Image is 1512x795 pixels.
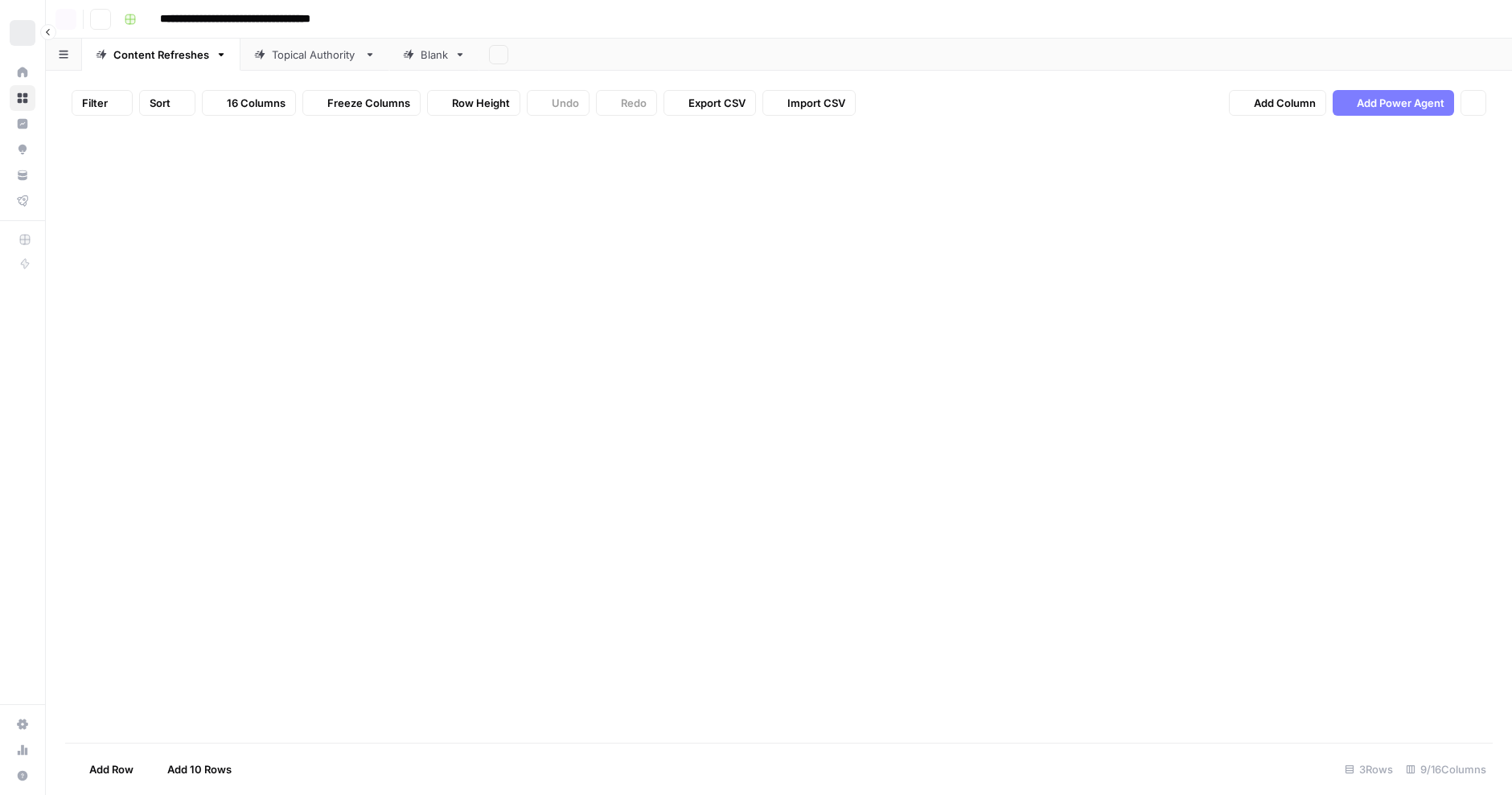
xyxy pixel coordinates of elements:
[10,711,35,737] a: Settings
[327,95,410,111] span: Freeze Columns
[452,95,510,111] span: Row Height
[1254,95,1316,111] span: Add Column
[10,137,35,162] a: Opportunities
[10,85,35,111] a: Browse
[1399,756,1493,782] div: 9/16 Columns
[621,95,647,111] span: Redo
[688,95,746,111] span: Export CSV
[1229,90,1326,116] button: Add Column
[389,39,479,71] a: Blank
[227,95,286,111] span: 16 Columns
[202,90,296,116] button: 16 Columns
[1338,756,1399,782] div: 3 Rows
[552,95,579,111] span: Undo
[167,761,232,777] span: Add 10 Rows
[10,188,35,214] a: Flightpath
[82,95,108,111] span: Filter
[139,90,195,116] button: Sort
[10,737,35,763] a: Usage
[72,90,133,116] button: Filter
[272,47,358,63] div: Topical Authority
[240,39,389,71] a: Topical Authority
[10,59,35,85] a: Home
[10,763,35,789] button: Help + Support
[787,95,845,111] span: Import CSV
[596,90,657,116] button: Redo
[10,111,35,137] a: Insights
[89,761,134,777] span: Add Row
[10,162,35,188] a: Your Data
[527,90,590,116] button: Undo
[143,756,241,782] button: Add 10 Rows
[762,90,856,116] button: Import CSV
[113,47,209,63] div: Content Refreshes
[150,95,171,111] span: Sort
[1333,90,1454,116] button: Add Power Agent
[427,90,520,116] button: Row Height
[421,47,448,63] div: Blank
[82,39,240,71] a: Content Refreshes
[302,90,421,116] button: Freeze Columns
[65,756,143,782] button: Add Row
[1357,95,1444,111] span: Add Power Agent
[664,90,756,116] button: Export CSV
